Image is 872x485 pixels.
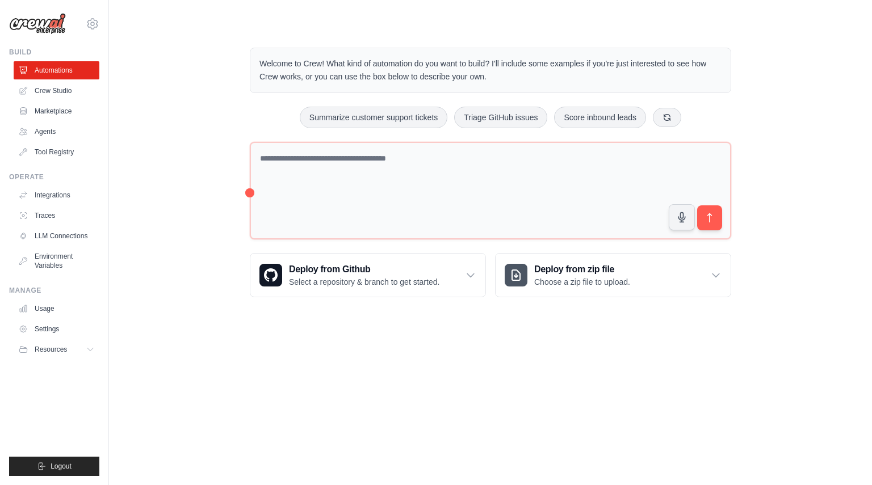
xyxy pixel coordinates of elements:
[35,345,67,354] span: Resources
[14,186,99,204] a: Integrations
[14,102,99,120] a: Marketplace
[14,340,99,359] button: Resources
[259,57,722,83] p: Welcome to Crew! What kind of automation do you want to build? I'll include some examples if you'...
[14,206,99,225] a: Traces
[14,300,99,318] a: Usage
[9,172,99,182] div: Operate
[14,320,99,338] a: Settings
[14,143,99,161] a: Tool Registry
[9,48,99,57] div: Build
[554,107,646,128] button: Score inbound leads
[454,107,547,128] button: Triage GitHub issues
[289,276,439,288] p: Select a repository & branch to get started.
[51,462,72,471] span: Logout
[534,263,630,276] h3: Deploy from zip file
[9,286,99,295] div: Manage
[289,263,439,276] h3: Deploy from Github
[14,247,99,275] a: Environment Variables
[534,276,630,288] p: Choose a zip file to upload.
[9,457,99,476] button: Logout
[300,107,447,128] button: Summarize customer support tickets
[14,82,99,100] a: Crew Studio
[9,13,66,35] img: Logo
[14,227,99,245] a: LLM Connections
[14,123,99,141] a: Agents
[14,61,99,79] a: Automations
